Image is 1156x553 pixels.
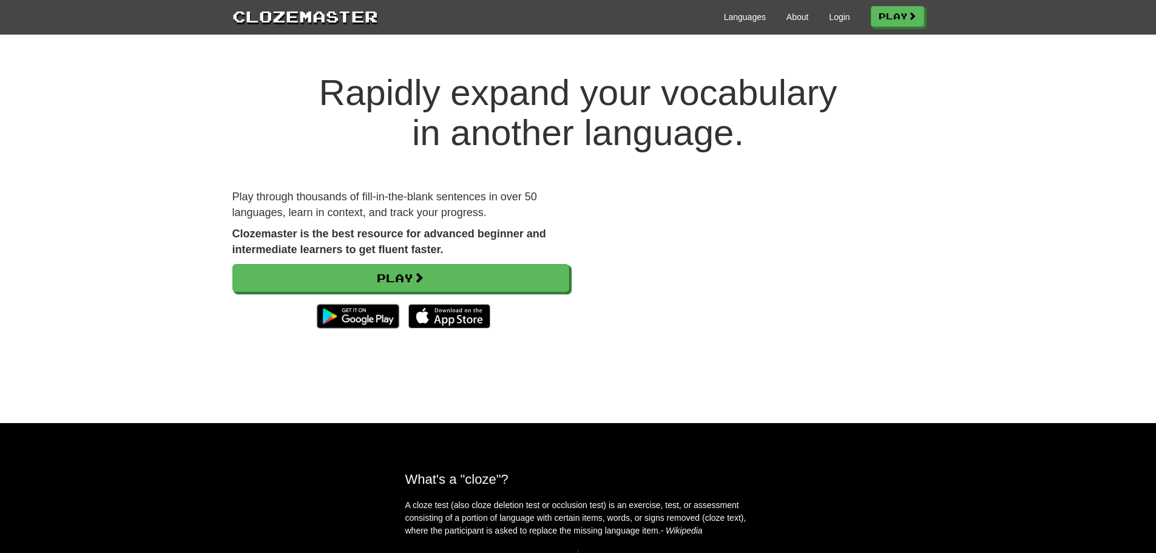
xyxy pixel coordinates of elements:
[232,228,546,256] strong: Clozemaster is the best resource for advanced beginner and intermediate learners to get fluent fa...
[405,499,751,537] p: A cloze test (also cloze deletion test or occlusion test) is an exercise, test, or assessment con...
[405,472,751,487] h2: What's a "cloze"?
[232,189,569,220] p: Play through thousands of fill-in-the-blank sentences in over 50 languages, learn in context, and...
[871,6,924,27] a: Play
[311,298,405,334] img: Get it on Google Play
[786,11,809,23] a: About
[232,264,569,292] a: Play
[232,5,378,27] a: Clozemaster
[408,304,490,328] img: Download_on_the_App_Store_Badge_US-UK_135x40-25178aeef6eb6b83b96f5f2d004eda3bffbb37122de64afbaef7...
[661,526,703,535] em: - Wikipedia
[829,11,850,23] a: Login
[724,11,766,23] a: Languages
